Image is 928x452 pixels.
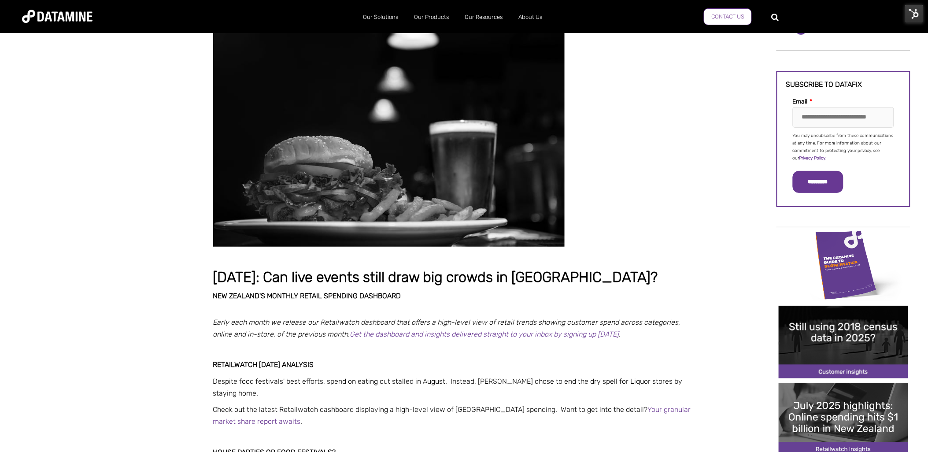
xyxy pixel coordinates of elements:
[213,404,698,427] p: Check out the latest Retailwatch dashboard displaying a high-level view of [GEOGRAPHIC_DATA] spen...
[22,10,92,23] img: Datamine
[799,156,826,161] a: Privacy Policy
[510,6,550,29] a: About Us
[406,6,457,29] a: Our Products
[355,6,406,29] a: Our Solutions
[213,292,401,300] span: New Zealand's monthly retail spending DASHBOARD
[213,12,565,247] img: 20250915 August 2025 Can live events still draw big crowds in New Zealand
[793,98,808,105] span: Email
[905,4,924,23] img: HubSpot Tools Menu Toggle
[350,330,619,338] a: Get the dashboard and insights delivered straight to your inbox by signing up [DATE]
[213,375,698,399] p: Despite food festivals' best efforts, spend on eating out stalled in August. Instead, [PERSON_NAM...
[793,132,894,162] p: You may unsubscribe from these communications at any time. For more information about our commitm...
[786,81,901,89] h3: Subscribe to datafix
[704,8,752,25] a: Contact us
[213,361,698,369] h3: Retailwatch [DATE] analysis
[457,6,510,29] a: Our Resources
[213,269,658,285] span: [DATE]: Can live events still draw big crowds in [GEOGRAPHIC_DATA]?
[779,228,908,301] img: www.datamine.comhubfsDatamine Guide PDFsDatamine Guide to Customer Segmentation cover web
[779,306,908,378] img: 20250711 Update your customer details with New Zealand 2023 census data-1
[213,318,680,338] span: Early each month we release our Retailwatch dashboard that offers a high-level view of retail tre...
[619,330,621,338] span: .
